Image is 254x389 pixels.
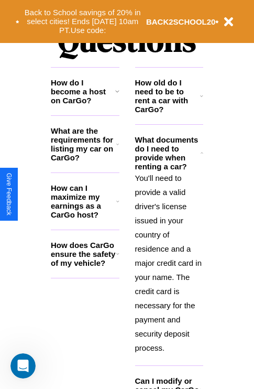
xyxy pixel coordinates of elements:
[51,78,115,105] h3: How do I become a host on CarGo?
[135,171,204,355] p: You'll need to provide a valid driver's license issued in your country of residence and a major c...
[5,173,13,215] div: Give Feedback
[19,5,146,38] button: Back to School savings of 20% in select cities! Ends [DATE] 10am PT.Use code:
[10,353,36,379] iframe: Intercom live chat
[51,241,116,267] h3: How does CarGo ensure the safety of my vehicle?
[146,17,216,26] b: BACK2SCHOOL20
[135,78,201,114] h3: How old do I need to be to rent a car with CarGo?
[51,126,116,162] h3: What are the requirements for listing my car on CarGo?
[51,183,116,219] h3: How can I maximize my earnings as a CarGo host?
[135,135,201,171] h3: What documents do I need to provide when renting a car?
